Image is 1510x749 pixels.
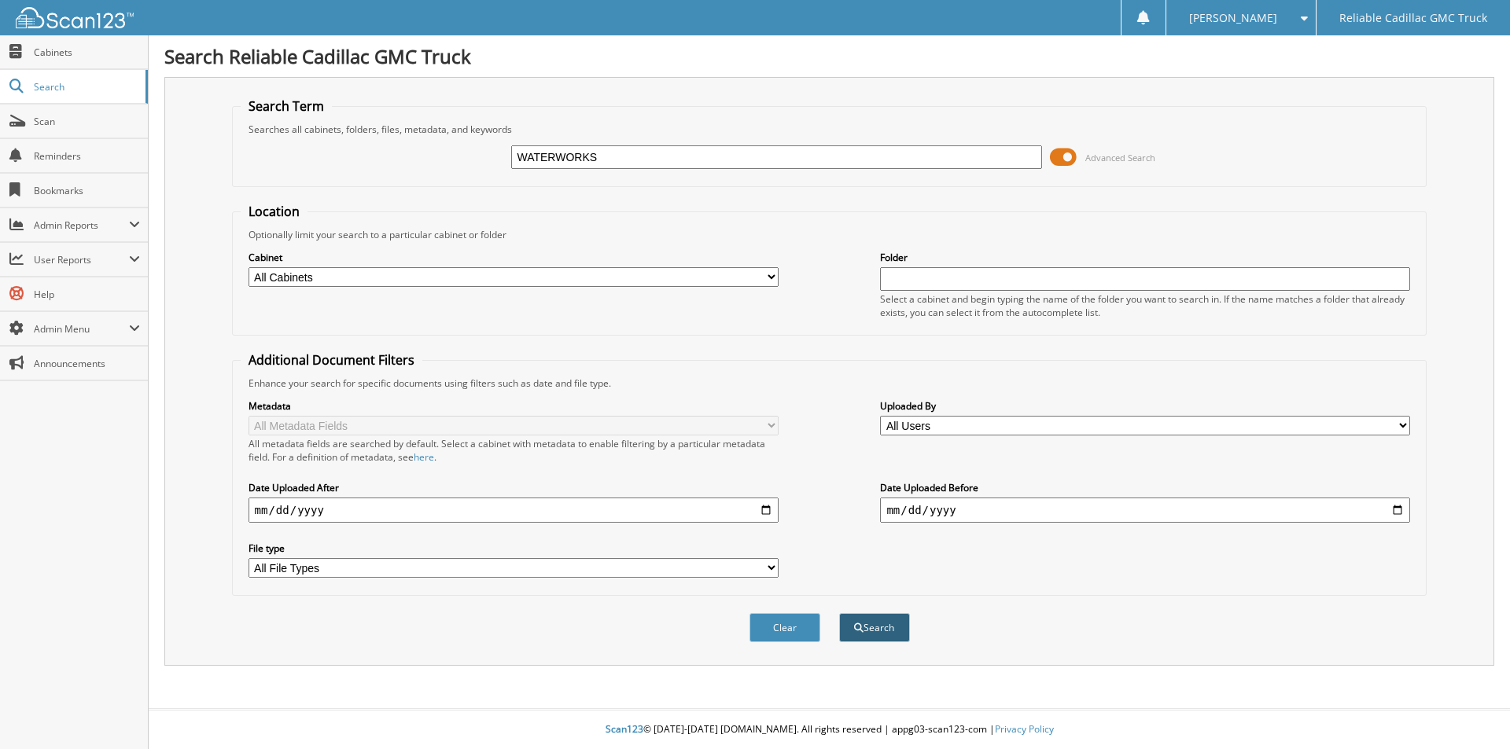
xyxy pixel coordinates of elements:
[880,481,1410,494] label: Date Uploaded Before
[149,710,1510,749] div: © [DATE]-[DATE] [DOMAIN_NAME]. All rights reserved | appg03-scan123-com |
[34,357,140,370] span: Announcements
[241,351,422,369] legend: Additional Document Filters
[839,613,910,642] button: Search
[249,542,779,555] label: File type
[34,288,140,301] span: Help
[880,292,1410,319] div: Select a cabinet and begin typing the name of the folder you want to search in. If the name match...
[241,97,332,115] legend: Search Term
[1085,152,1155,163] span: Advanced Search
[241,376,1419,390] div: Enhance your search for specific documents using filters such as date and file type.
[1189,13,1277,23] span: [PERSON_NAME]
[34,46,140,59] span: Cabinets
[34,253,129,266] span: User Reports
[1339,13,1487,23] span: Reliable Cadillac GMC Truck
[249,497,779,523] input: start
[880,497,1410,523] input: end
[34,322,129,336] span: Admin Menu
[249,251,779,264] label: Cabinet
[749,613,820,642] button: Clear
[241,203,308,220] legend: Location
[249,399,779,413] label: Metadata
[1431,674,1510,749] iframe: Chat Widget
[249,481,779,494] label: Date Uploaded After
[34,115,140,128] span: Scan
[414,450,434,464] a: here
[34,184,140,197] span: Bookmarks
[995,722,1054,736] a: Privacy Policy
[241,228,1419,241] div: Optionally limit your search to a particular cabinet or folder
[164,43,1494,69] h1: Search Reliable Cadillac GMC Truck
[606,722,643,736] span: Scan123
[34,218,129,232] span: Admin Reports
[880,399,1410,413] label: Uploaded By
[34,149,140,163] span: Reminders
[249,437,779,464] div: All metadata fields are searched by default. Select a cabinet with metadata to enable filtering b...
[241,123,1419,136] div: Searches all cabinets, folders, files, metadata, and keywords
[16,7,134,28] img: scan123-logo-white.svg
[880,251,1410,264] label: Folder
[34,80,138,94] span: Search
